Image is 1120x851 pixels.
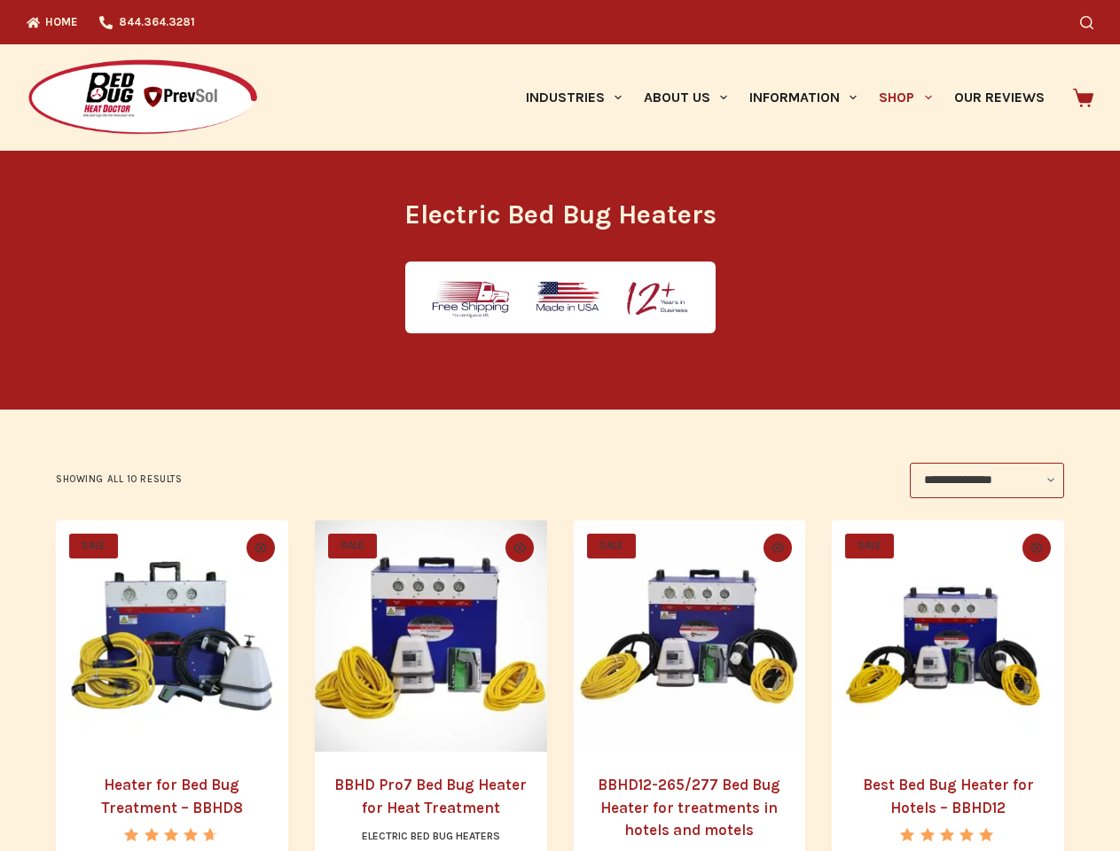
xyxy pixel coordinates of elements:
a: Our Reviews [943,44,1055,151]
a: BBHD Pro7 Bed Bug Heater for Heat Treatment [334,776,527,816]
nav: Primary [514,44,1055,151]
a: About Us [632,44,738,151]
div: Rated 4.67 out of 5 [124,828,219,841]
a: Heater for Bed Bug Treatment - BBHD8 [56,520,288,753]
a: Best Bed Bug Heater for Hotels - BBHD12 [832,520,1064,753]
select: Shop order [910,463,1064,498]
button: Quick view toggle [505,534,534,562]
a: Information [739,44,868,151]
span: SALE [587,534,636,558]
a: BBHD Pro7 Bed Bug Heater for Heat Treatment [315,520,547,753]
a: Industries [514,44,632,151]
button: Search [1080,16,1093,29]
img: Prevsol/Bed Bug Heat Doctor [27,59,259,137]
button: Quick view toggle [764,534,792,562]
span: SALE [845,534,894,558]
span: SALE [69,534,118,558]
span: SALE [328,534,377,558]
a: BBHD12-265/277 Bed Bug Heater for treatments in hotels and motels [574,520,806,753]
button: Quick view toggle [247,534,275,562]
a: BBHD12-265/277 Bed Bug Heater for treatments in hotels and motels [598,776,780,839]
a: Shop [868,44,943,151]
a: Electric Bed Bug Heaters [362,830,500,842]
h1: Electric Bed Bug Heaters [228,195,893,235]
div: Rated 5.00 out of 5 [900,828,995,841]
a: Heater for Bed Bug Treatment – BBHD8 [101,776,243,816]
a: Best Bed Bug Heater for Hotels – BBHD12 [863,776,1034,816]
button: Quick view toggle [1022,534,1051,562]
p: Showing all 10 results [56,472,182,488]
